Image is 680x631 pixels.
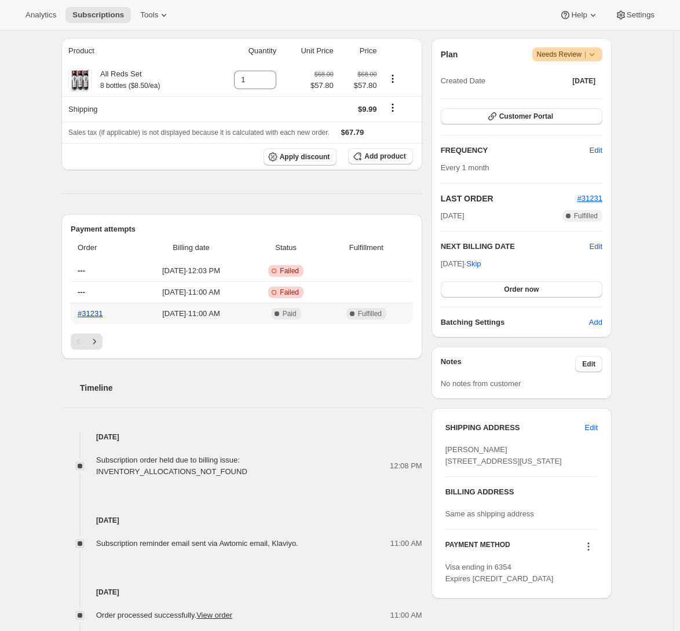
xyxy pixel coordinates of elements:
h3: Notes [441,356,576,372]
button: Product actions [383,72,402,85]
h3: BILLING ADDRESS [445,486,598,498]
h2: Timeline [80,382,422,394]
span: Sales tax (if applicable) is not displayed because it is calculated with each new order. [68,129,330,137]
span: Fulfillment [327,242,406,254]
button: #31231 [577,193,602,204]
button: [DATE] [565,73,602,89]
span: 11:00 AM [390,538,422,549]
span: Created Date [441,75,485,87]
span: Add [589,317,602,328]
span: Subscription order held due to billing issue: INVENTORY_ALLOCATIONS_NOT_FOUND [96,456,247,476]
button: Analytics [19,7,63,23]
span: Analytics [25,10,56,20]
span: Visa ending in 6354 Expires [CREDIT_CARD_DATA] [445,563,554,583]
h2: Plan [441,49,458,60]
span: Tools [140,10,158,20]
button: Skip [459,255,488,273]
span: 12:08 PM [390,460,422,472]
span: $67.79 [341,128,364,137]
th: Unit Price [280,38,337,64]
th: Shipping [61,96,209,122]
span: 11:00 AM [390,610,422,621]
span: [DATE] · 11:00 AM [137,308,246,320]
span: --- [78,288,85,296]
span: Settings [627,10,655,20]
span: | [584,50,586,59]
h2: FREQUENCY [441,145,590,156]
a: #31231 [78,309,103,318]
span: Order now [504,285,539,294]
span: Subscription reminder email sent via Awtomic email, Klaviyo. [96,539,298,548]
button: Order now [441,281,602,298]
span: Edit [585,422,598,434]
button: Subscriptions [65,7,131,23]
span: Apply discount [280,152,330,162]
a: View order [196,611,232,619]
nav: Pagination [71,333,413,350]
h2: LAST ORDER [441,193,577,204]
h6: Batching Settings [441,317,589,328]
small: $68.00 [357,71,376,78]
span: --- [78,266,85,275]
h2: Payment attempts [71,223,413,235]
span: Order processed successfully. [96,611,232,619]
h2: NEXT BILLING DATE [441,241,590,252]
button: Help [553,7,605,23]
span: Paid [283,309,297,318]
span: Billing date [137,242,246,254]
span: [DATE] · [441,259,481,268]
span: [DATE] [572,76,595,86]
span: Help [571,10,587,20]
span: $57.80 [341,80,377,91]
div: All Reds Set [92,68,160,91]
span: Failed [280,288,299,297]
button: Settings [608,7,661,23]
span: $9.99 [358,105,377,113]
h4: [DATE] [61,431,422,443]
button: Edit [583,141,609,160]
span: [DATE] · 12:03 PM [137,265,246,277]
th: Quantity [209,38,280,64]
h3: SHIPPING ADDRESS [445,422,585,434]
a: #31231 [577,194,602,203]
span: Needs Review [537,49,598,60]
span: No notes from customer [441,379,521,388]
span: Failed [280,266,299,276]
span: Customer Portal [499,112,553,121]
span: [DATE] · 11:00 AM [137,287,246,298]
h4: [DATE] [61,515,422,526]
button: Edit [590,241,602,252]
span: Skip [466,258,481,270]
span: Status [252,242,320,254]
span: Every 1 month [441,163,489,172]
span: Same as shipping address [445,509,534,518]
button: Edit [575,356,602,372]
button: Apply discount [264,148,337,166]
button: Tools [133,7,177,23]
button: Next [86,333,103,350]
th: Order [71,235,134,261]
span: Subscriptions [72,10,124,20]
th: Product [61,38,209,64]
button: Edit [578,419,605,437]
span: Fulfilled [358,309,382,318]
span: [PERSON_NAME] [STREET_ADDRESS][US_STATE] [445,445,562,465]
button: Add product [348,148,412,164]
small: $68.00 [315,71,334,78]
th: Price [337,38,381,64]
h3: PAYMENT METHOD [445,540,510,556]
button: Shipping actions [383,101,402,114]
span: Fulfilled [574,211,598,221]
span: Edit [590,145,602,156]
span: Add product [364,152,405,161]
span: Edit [582,359,595,369]
span: $57.80 [310,80,334,91]
small: 8 bottles ($8.50/ea) [100,82,160,90]
button: Customer Portal [441,108,602,124]
img: product img [68,68,92,91]
h4: [DATE] [61,586,422,598]
button: Add [582,313,609,332]
span: [DATE] [441,210,465,222]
